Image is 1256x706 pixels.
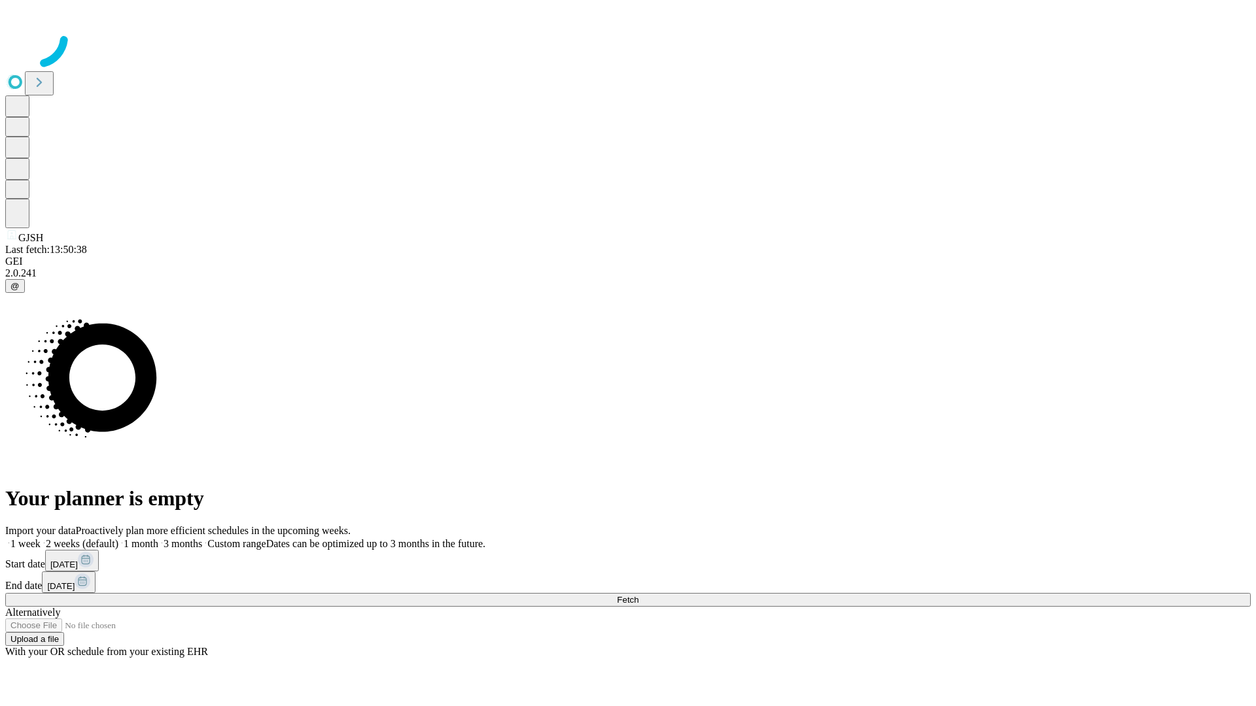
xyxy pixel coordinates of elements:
[5,525,76,536] span: Import your data
[45,550,99,571] button: [DATE]
[207,538,266,549] span: Custom range
[164,538,202,549] span: 3 months
[5,279,25,293] button: @
[46,538,118,549] span: 2 weeks (default)
[5,486,1251,511] h1: Your planner is empty
[5,607,60,618] span: Alternatively
[5,593,1251,607] button: Fetch
[5,256,1251,267] div: GEI
[5,267,1251,279] div: 2.0.241
[5,550,1251,571] div: Start date
[10,538,41,549] span: 1 week
[5,646,208,657] span: With your OR schedule from your existing EHR
[18,232,43,243] span: GJSH
[50,560,78,569] span: [DATE]
[5,632,64,646] button: Upload a file
[5,571,1251,593] div: End date
[47,581,75,591] span: [DATE]
[266,538,485,549] span: Dates can be optimized up to 3 months in the future.
[5,244,87,255] span: Last fetch: 13:50:38
[42,571,96,593] button: [DATE]
[76,525,351,536] span: Proactively plan more efficient schedules in the upcoming weeks.
[10,281,20,291] span: @
[617,595,638,605] span: Fetch
[124,538,158,549] span: 1 month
